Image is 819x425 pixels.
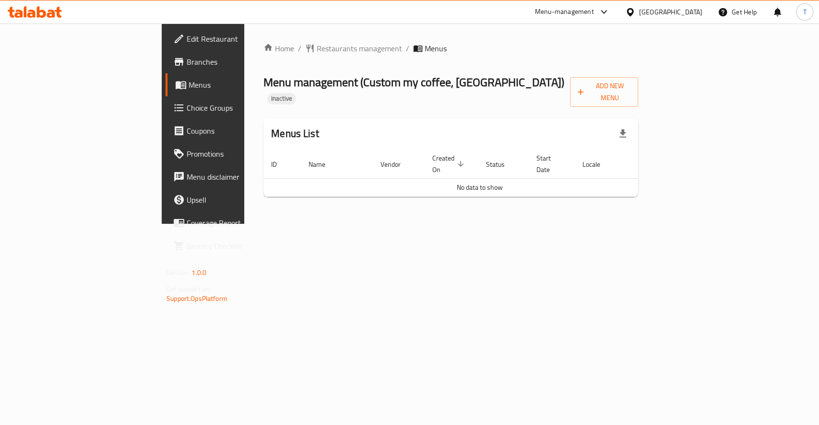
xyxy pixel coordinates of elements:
[611,122,634,145] div: Export file
[624,149,696,179] th: Actions
[535,6,594,18] div: Menu-management
[187,194,291,206] span: Upsell
[166,234,298,257] a: Grocery Checklist
[570,77,638,107] button: Add New Menu
[187,102,291,114] span: Choice Groups
[166,283,211,295] span: Get support on:
[309,159,338,170] span: Name
[166,119,298,142] a: Coupons
[425,43,447,54] span: Menus
[639,7,702,17] div: [GEOGRAPHIC_DATA]
[317,43,402,54] span: Restaurants management
[803,7,806,17] span: T
[187,171,291,183] span: Menu disclaimer
[166,50,298,73] a: Branches
[271,126,319,141] h2: Menus List
[166,266,190,279] span: Version:
[406,43,409,54] li: /
[263,149,696,197] table: enhanced table
[432,152,467,175] span: Created On
[187,148,291,160] span: Promotions
[187,56,291,68] span: Branches
[187,33,291,45] span: Edit Restaurant
[166,142,298,165] a: Promotions
[187,240,291,252] span: Grocery Checklist
[582,159,613,170] span: Locale
[578,80,630,104] span: Add New Menu
[166,211,298,234] a: Coverage Report
[298,43,301,54] li: /
[263,43,638,54] nav: breadcrumb
[166,27,298,50] a: Edit Restaurant
[486,159,517,170] span: Status
[305,43,402,54] a: Restaurants management
[187,217,291,229] span: Coverage Report
[166,96,298,119] a: Choice Groups
[166,292,227,305] a: Support.OpsPlatform
[457,181,503,194] span: No data to show
[166,73,298,96] a: Menus
[187,125,291,137] span: Coupons
[380,159,413,170] span: Vendor
[166,188,298,211] a: Upsell
[263,71,564,93] span: Menu management ( Custom my coffee, [GEOGRAPHIC_DATA] )
[166,165,298,188] a: Menu disclaimer
[271,159,289,170] span: ID
[536,152,563,175] span: Start Date
[189,79,291,91] span: Menus
[191,266,206,279] span: 1.0.0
